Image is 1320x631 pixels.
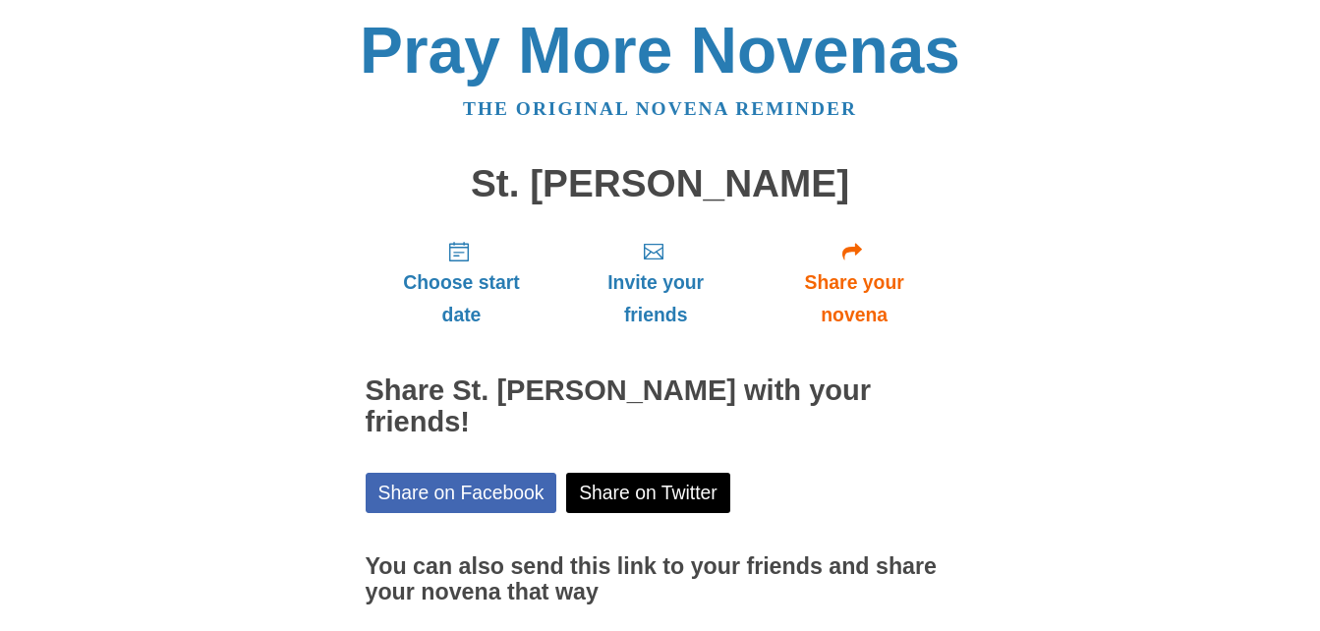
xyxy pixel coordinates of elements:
a: Share your novena [754,224,955,341]
h2: Share St. [PERSON_NAME] with your friends! [366,375,955,438]
a: The original novena reminder [463,98,857,119]
h1: St. [PERSON_NAME] [366,163,955,205]
span: Choose start date [385,266,539,331]
a: Pray More Novenas [360,14,960,86]
h3: You can also send this link to your friends and share your novena that way [366,554,955,604]
span: Invite your friends [577,266,733,331]
a: Invite your friends [557,224,753,341]
a: Choose start date [366,224,558,341]
a: Share on Twitter [566,473,730,513]
a: Share on Facebook [366,473,557,513]
span: Share your novena [774,266,936,331]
